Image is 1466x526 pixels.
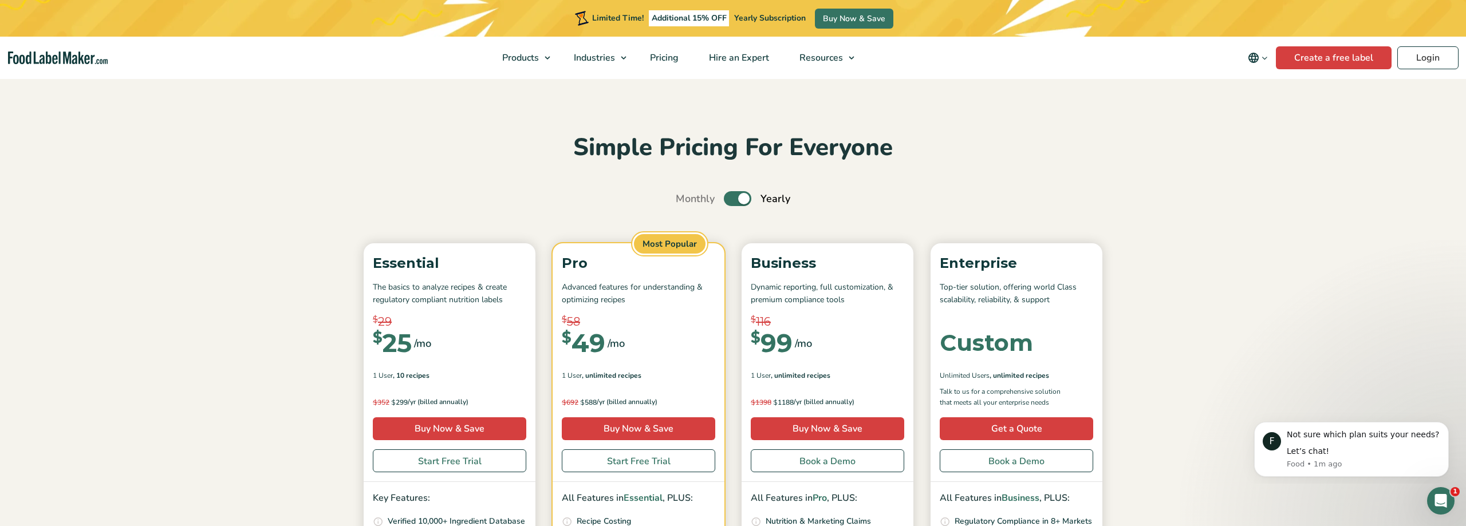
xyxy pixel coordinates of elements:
[990,370,1049,381] span: , Unlimited Recipes
[391,398,396,406] span: $
[373,449,526,472] a: Start Free Trial
[373,398,377,406] span: $
[487,37,556,79] a: Products
[373,330,412,355] div: 25
[1002,492,1039,504] span: Business
[751,313,756,326] span: $
[795,335,812,351] span: /mo
[562,417,715,440] a: Buy Now & Save
[635,37,691,79] a: Pricing
[358,132,1108,164] h2: Simple Pricing For Everyone
[373,252,526,274] p: Essential
[562,313,567,326] span: $
[940,252,1093,274] p: Enterprise
[562,449,715,472] a: Start Free Trial
[751,398,755,406] span: $
[751,330,793,355] div: 99
[373,281,526,307] p: The basics to analyze recipes & create regulatory compliant nutrition labels
[373,313,378,326] span: $
[562,330,572,345] span: $
[796,52,844,64] span: Resources
[751,330,760,345] span: $
[378,313,392,330] span: 29
[562,397,597,408] span: 588
[373,330,383,345] span: $
[1451,487,1460,496] span: 1
[940,281,1093,307] p: Top-tier solution, offering world Class scalability, reliability, & support
[580,398,585,406] span: $
[408,397,468,408] span: /yr (billed annually)
[373,397,408,408] span: 299
[624,492,663,504] span: Essential
[373,417,526,440] a: Buy Now & Save
[373,491,526,506] p: Key Features:
[562,330,605,355] div: 49
[940,491,1093,506] p: All Features in , PLUS:
[785,37,860,79] a: Resources
[734,13,806,23] span: Yearly Subscription
[813,492,827,504] span: Pro
[751,417,904,440] a: Buy Now & Save
[393,370,429,381] span: , 10 Recipes
[570,52,616,64] span: Industries
[940,417,1093,440] a: Get a Quote
[562,252,715,274] p: Pro
[706,52,770,64] span: Hire an Expert
[562,491,715,506] p: All Features in , PLUS:
[694,37,782,79] a: Hire an Expert
[1427,487,1455,515] iframe: Intercom live chat
[647,52,680,64] span: Pricing
[751,397,794,408] span: 1188
[751,491,904,506] p: All Features in , PLUS:
[567,313,580,330] span: 58
[1397,46,1459,69] a: Login
[562,281,715,307] p: Advanced features for understanding & optimizing recipes
[751,449,904,472] a: Book a Demo
[1240,46,1276,69] button: Change language
[751,252,904,274] p: Business
[940,386,1071,408] p: Talk to us for a comprehensive solution that meets all your enterprise needs
[559,37,632,79] a: Industries
[760,191,790,207] span: Yearly
[1276,46,1392,69] a: Create a free label
[632,232,707,256] span: Most Popular
[562,398,578,407] del: 692
[751,398,771,407] del: 1398
[751,370,771,381] span: 1 User
[373,398,389,407] del: 352
[676,191,715,207] span: Monthly
[940,449,1093,472] a: Book a Demo
[940,370,990,381] span: Unlimited Users
[414,335,431,351] span: /mo
[373,370,393,381] span: 1 User
[8,52,108,65] a: Food Label Maker homepage
[724,191,751,206] label: Toggle
[771,370,830,381] span: , Unlimited Recipes
[751,281,904,307] p: Dynamic reporting, full customization, & premium compliance tools
[773,398,778,406] span: $
[562,370,582,381] span: 1 User
[940,331,1033,354] div: Custom
[815,9,893,29] a: Buy Now & Save
[1237,412,1466,484] iframe: Intercom notifications message
[499,52,540,64] span: Products
[562,398,566,406] span: $
[608,335,625,351] span: /mo
[649,10,730,26] span: Additional 15% OFF
[756,313,771,330] span: 116
[582,370,641,381] span: , Unlimited Recipes
[597,397,657,408] span: /yr (billed annually)
[592,13,644,23] span: Limited Time!
[794,397,854,408] span: /yr (billed annually)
